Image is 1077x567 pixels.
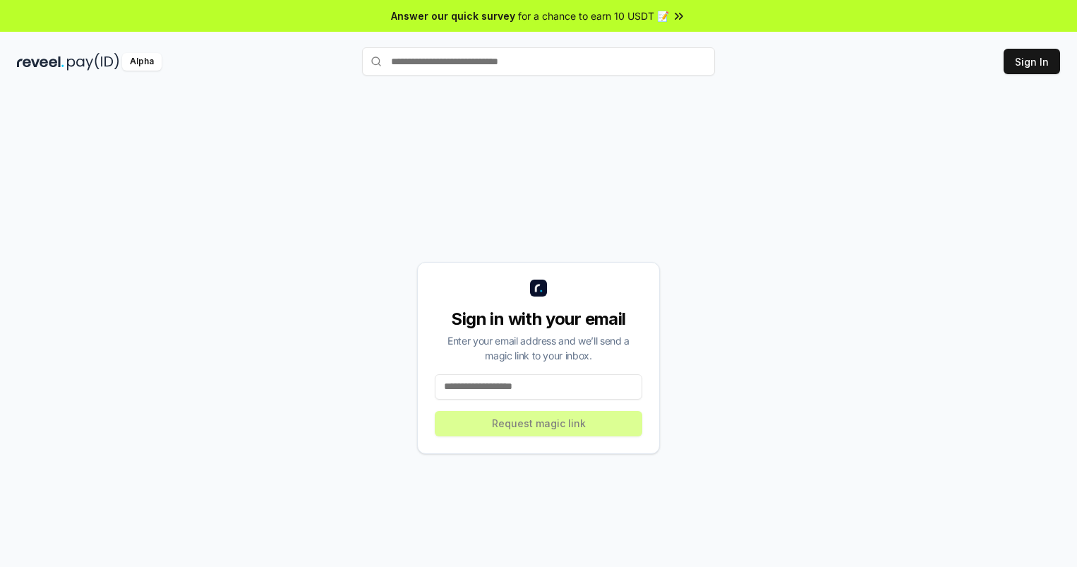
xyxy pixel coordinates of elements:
img: pay_id [67,53,119,71]
img: reveel_dark [17,53,64,71]
button: Sign In [1004,49,1060,74]
div: Alpha [122,53,162,71]
img: logo_small [530,280,547,297]
span: for a chance to earn 10 USDT 📝 [518,8,669,23]
span: Answer our quick survey [391,8,515,23]
div: Sign in with your email [435,308,642,330]
div: Enter your email address and we’ll send a magic link to your inbox. [435,333,642,363]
